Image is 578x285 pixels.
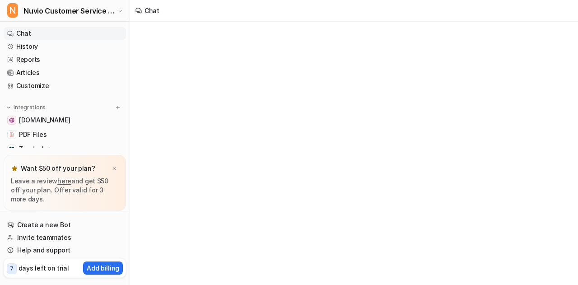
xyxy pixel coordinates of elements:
[4,128,126,141] a: PDF FilesPDF Files
[4,27,126,40] a: Chat
[4,79,126,92] a: Customize
[4,103,48,112] button: Integrations
[11,165,18,172] img: star
[19,145,46,154] p: Zendesk
[11,177,119,204] p: Leave a review and get $50 off your plan. Offer valid for 3 more days.
[10,265,14,273] p: 7
[19,116,70,125] span: [DOMAIN_NAME]
[57,177,71,185] a: here
[9,117,14,123] img: nuviorecovery.com
[115,104,121,111] img: menu_add.svg
[4,66,126,79] a: Articles
[5,104,12,111] img: expand menu
[4,114,126,126] a: nuviorecovery.com[DOMAIN_NAME]
[83,262,123,275] button: Add billing
[7,3,18,18] span: N
[4,53,126,66] a: Reports
[21,164,95,173] p: Want $50 off your plan?
[9,146,14,152] img: Zendesk
[4,231,126,244] a: Invite teammates
[19,130,47,139] span: PDF Files
[19,263,69,273] p: days left on trial
[87,263,119,273] p: Add billing
[9,132,14,137] img: PDF Files
[23,5,115,17] span: Nuvio Customer Service Expert Bot
[4,244,126,257] a: Help and support
[4,219,126,231] a: Create a new Bot
[144,6,159,15] div: Chat
[14,104,46,111] p: Integrations
[112,166,117,172] img: x
[4,40,126,53] a: History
